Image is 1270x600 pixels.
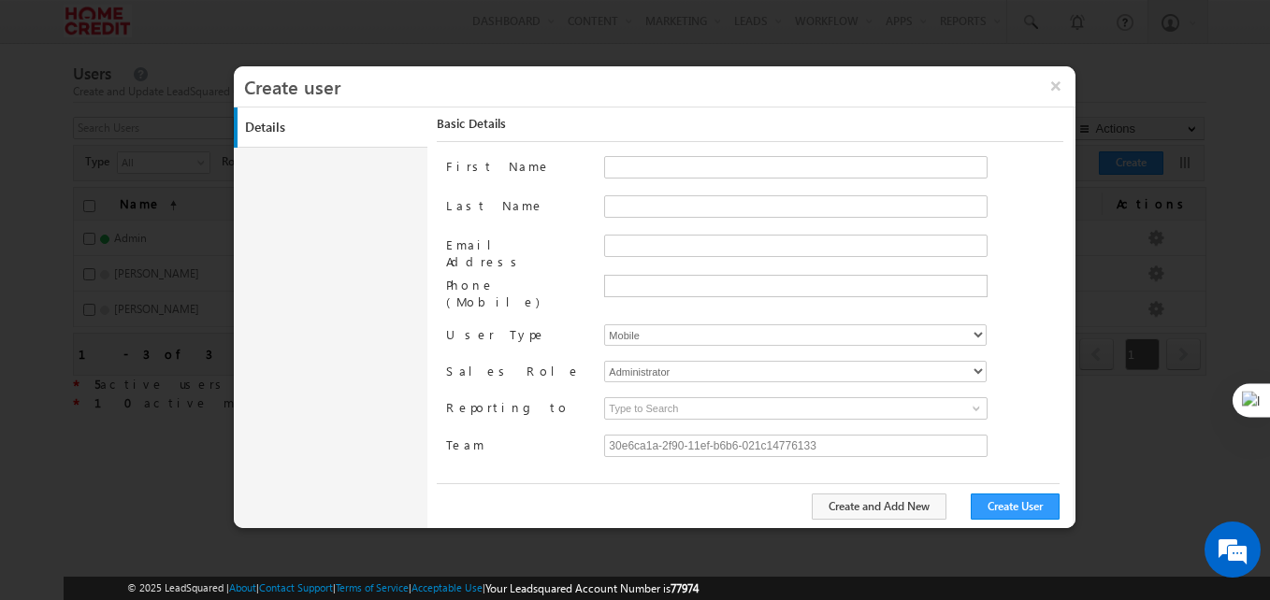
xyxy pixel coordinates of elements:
img: d_60004797649_company_0_60004797649 [32,98,79,122]
div: Basic Details [437,115,1062,142]
label: Team [446,435,588,453]
span: © 2025 LeadSquared | | | | | [127,579,699,597]
em: Submit [274,466,339,492]
button: Create and Add New [812,493,946,520]
div: Minimize live chat window [307,9,352,54]
button: Create User [971,493,1060,520]
label: First Name [446,156,588,175]
label: User Type [446,324,588,343]
div: Leave a message [97,98,314,122]
a: Details [238,107,432,148]
label: Last Name [446,195,588,214]
label: Sales Role [446,361,588,379]
a: About [229,581,256,593]
h3: Create user [244,66,1075,106]
label: Email Address [446,235,588,270]
span: 77974 [671,581,699,595]
a: Contact Support [259,581,333,593]
textarea: Type your message and click 'Submit' [24,173,341,450]
label: Phone (Mobile) [446,275,588,310]
a: Terms of Service [336,581,409,593]
label: Reporting to [446,397,588,416]
a: Acceptable Use [411,581,483,593]
button: × [1036,66,1075,106]
span: Your Leadsquared Account Number is [485,581,699,595]
a: Show All Items [962,399,986,418]
input: Type to Search [604,397,988,420]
